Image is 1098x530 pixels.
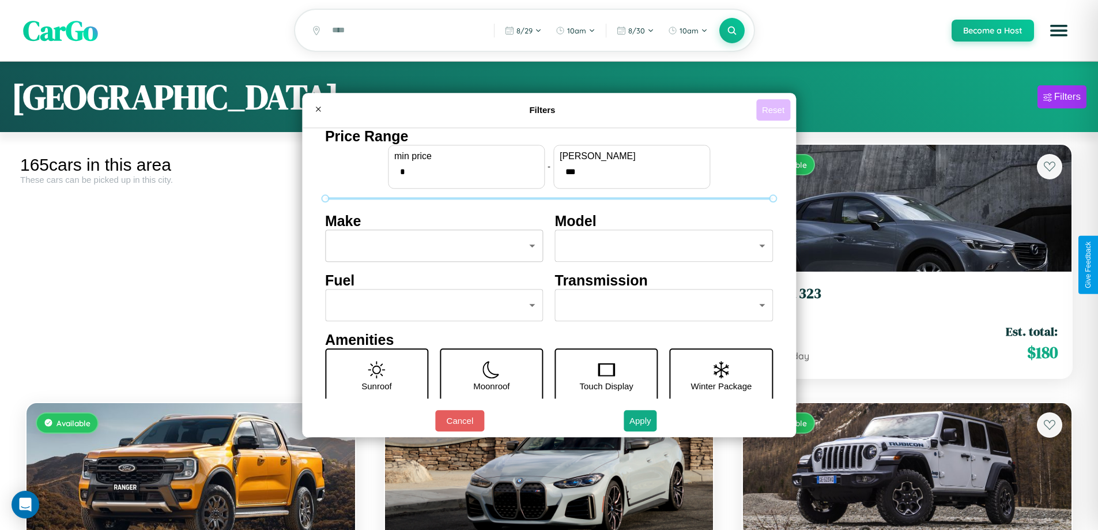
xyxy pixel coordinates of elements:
[680,26,699,35] span: 10am
[325,128,773,145] h4: Price Range
[325,332,773,348] h4: Amenities
[560,151,704,161] label: [PERSON_NAME]
[394,151,538,161] label: min price
[548,159,550,174] p: -
[1006,323,1058,340] span: Est. total:
[757,285,1058,302] h3: Mazda 323
[23,12,98,50] span: CarGo
[361,378,392,394] p: Sunroof
[550,21,601,40] button: 10am
[785,350,809,362] span: / day
[624,410,657,431] button: Apply
[499,21,548,40] button: 8/29
[325,213,544,230] h4: Make
[756,99,790,121] button: Reset
[611,21,660,40] button: 8/30
[1054,91,1081,103] div: Filters
[1027,341,1058,364] span: $ 180
[20,175,361,185] div: These cars can be picked up in this city.
[56,418,90,428] span: Available
[579,378,633,394] p: Touch Display
[1084,242,1092,288] div: Give Feedback
[1043,14,1075,47] button: Open menu
[473,378,510,394] p: Moonroof
[757,285,1058,314] a: Mazda 3232018
[555,272,773,289] h4: Transmission
[952,20,1034,42] button: Become a Host
[662,21,714,40] button: 10am
[12,491,39,518] div: Open Intercom Messenger
[329,105,756,115] h4: Filters
[567,26,586,35] span: 10am
[516,26,533,35] span: 8 / 29
[20,155,361,175] div: 165 cars in this area
[555,213,773,230] h4: Model
[435,410,484,431] button: Cancel
[325,272,544,289] h4: Fuel
[691,378,752,394] p: Winter Package
[12,73,339,121] h1: [GEOGRAPHIC_DATA]
[1037,85,1086,108] button: Filters
[628,26,645,35] span: 8 / 30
